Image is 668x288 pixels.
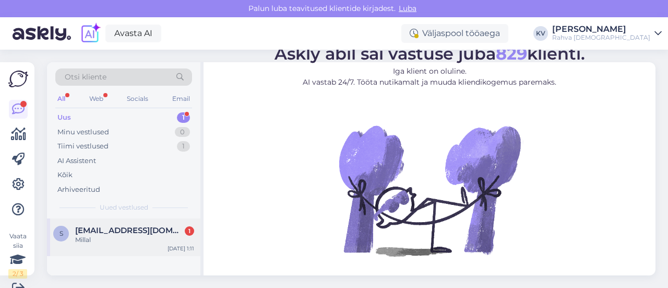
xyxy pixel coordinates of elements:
div: Kõik [57,170,73,180]
div: Millal [75,235,194,245]
img: Askly Logo [8,71,28,87]
div: Vaata siia [8,232,27,279]
div: Uus [57,112,71,123]
div: 1 [177,141,190,152]
div: All [55,92,67,106]
div: Rahva [DEMOGRAPHIC_DATA] [552,33,650,42]
img: No Chat active [336,96,523,284]
b: 829 [496,43,527,64]
div: Väljaspool tööaega [401,24,508,43]
div: 2 / 3 [8,269,27,279]
span: s [59,229,63,237]
div: KV [533,26,548,41]
span: Luba [396,4,420,13]
span: Otsi kliente [65,72,106,83]
div: Minu vestlused [57,127,109,137]
span: Askly abil sai vastuse juba klienti. [275,43,585,64]
p: Iga klient on oluline. AI vastab 24/7. Tööta nutikamalt ja muuda kliendikogemus paremaks. [275,66,585,88]
div: Arhiveeritud [57,185,100,195]
div: 0 [175,127,190,137]
div: 1 [185,226,194,236]
div: Web [87,92,105,106]
div: Tiimi vestlused [57,141,109,152]
a: Avasta AI [105,25,161,42]
div: Socials [125,92,150,106]
img: explore-ai [79,22,101,44]
a: [PERSON_NAME]Rahva [DEMOGRAPHIC_DATA] [552,25,662,42]
div: 1 [177,112,190,123]
div: [PERSON_NAME] [552,25,650,33]
div: Email [170,92,192,106]
div: [DATE] 1:11 [168,245,194,252]
span: simbasimbasitt@gmail.com [75,226,184,235]
div: AI Assistent [57,156,96,166]
span: Uued vestlused [100,203,148,212]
